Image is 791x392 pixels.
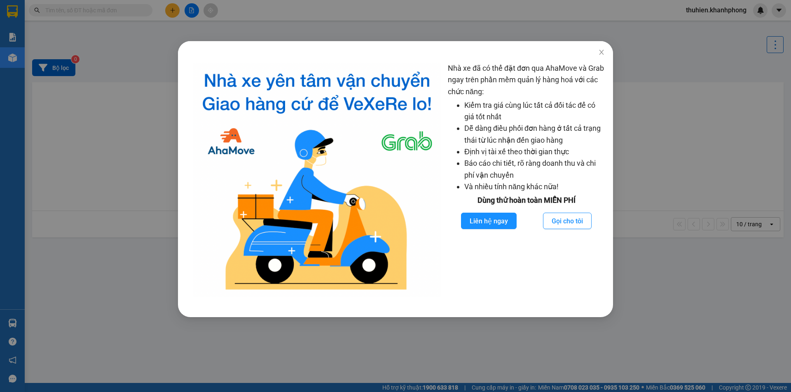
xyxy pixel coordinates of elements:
[552,216,583,226] span: Gọi cho tôi
[590,41,613,64] button: Close
[464,123,605,146] li: Dễ dàng điều phối đơn hàng ở tất cả trạng thái từ lúc nhận đến giao hàng
[464,181,605,193] li: Và nhiều tính năng khác nữa!
[464,146,605,158] li: Định vị tài xế theo thời gian thực
[598,49,605,56] span: close
[461,213,517,229] button: Liên hệ ngay
[470,216,508,226] span: Liên hệ ngay
[464,100,605,123] li: Kiểm tra giá cùng lúc tất cả đối tác để có giá tốt nhất
[448,195,605,206] div: Dùng thử hoàn toàn MIỄN PHÍ
[448,63,605,297] div: Nhà xe đã có thể đặt đơn qua AhaMove và Grab ngay trên phần mềm quản lý hàng hoá với các chức năng:
[543,213,592,229] button: Gọi cho tôi
[193,63,441,297] img: logo
[464,158,605,181] li: Báo cáo chi tiết, rõ ràng doanh thu và chi phí vận chuyển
